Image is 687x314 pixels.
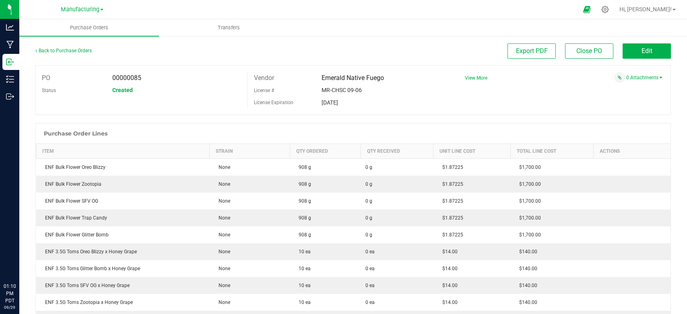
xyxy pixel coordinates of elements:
div: ENF Bulk Flower Glitter Bomb [41,231,205,238]
span: $140.00 [515,249,537,254]
span: 908 g [295,164,311,170]
span: $1,700.00 [515,198,541,204]
span: 0 ea [365,282,375,289]
button: Export PDF [508,43,556,59]
span: 0 g [365,231,372,238]
div: ENF Bulk Flower Zootopia [41,181,205,188]
span: Open Ecommerce Menu [578,2,596,17]
th: Qty Received [361,144,433,159]
span: 908 g [295,232,311,238]
inline-svg: Inbound [6,58,14,66]
span: 0 ea [365,248,375,255]
span: Manufacturing [61,6,99,13]
span: None [215,300,230,305]
span: $1,700.00 [515,181,541,187]
div: Manage settings [600,6,610,13]
p: 09/29 [4,304,16,310]
span: $14.00 [438,283,458,288]
label: License # [254,84,274,96]
span: $14.00 [438,249,458,254]
span: $140.00 [515,300,537,305]
span: 10 ea [295,283,311,288]
span: Edit [642,47,652,55]
span: 10 ea [295,249,311,254]
iframe: Resource center [8,250,32,274]
span: None [215,249,230,254]
th: Unit Line Cost [433,144,511,159]
inline-svg: Analytics [6,23,14,31]
span: $1.87225 [438,164,463,170]
div: ENF Bulk Flower Trap Candy [41,214,205,222]
span: [DATE] [322,99,338,106]
th: Actions [593,144,670,159]
a: Back to Purchase Orders [35,48,92,53]
label: Vendor [254,72,274,84]
th: Strain [210,144,290,159]
span: Transfers [207,24,251,31]
a: 0 Attachments [626,75,662,80]
span: 0 g [365,164,372,171]
span: 0 g [365,214,372,222]
div: ENF 3.5G Toms SFV OG x Honey Grape [41,282,205,289]
inline-svg: Outbound [6,92,14,101]
th: Qty Ordered [290,144,361,159]
th: Total Line Cost [510,144,593,159]
span: Export PDF [516,47,548,55]
span: $1.87225 [438,181,463,187]
span: 0 ea [365,299,375,306]
span: $1,700.00 [515,164,541,170]
span: $1.87225 [438,232,463,238]
span: $1.87225 [438,215,463,221]
span: 908 g [295,198,311,204]
span: Attach a document [614,72,625,83]
span: $14.00 [438,300,458,305]
span: $14.00 [438,266,458,271]
th: Item [36,144,210,159]
a: Transfers [159,19,299,36]
button: Close PO [565,43,613,59]
span: None [215,266,230,271]
label: License Expiration [254,99,293,106]
span: Hi, [PERSON_NAME]! [619,6,672,12]
label: PO [42,72,50,84]
span: $140.00 [515,283,537,288]
span: MR-CHSC 09-06 [322,87,362,93]
span: 908 g [295,181,311,187]
a: View More [465,75,487,81]
span: 10 ea [295,266,311,271]
span: 0 g [365,181,372,188]
p: 01:10 PM PDT [4,283,16,304]
span: None [215,232,230,238]
span: $1.87225 [438,198,463,204]
span: None [215,181,230,187]
div: ENF 3.5G Toms Oreo Blizzy x Honey Grape [41,248,205,255]
span: Created [112,87,133,93]
span: Emerald Native Fuego [322,74,384,82]
span: Close PO [576,47,602,55]
span: $140.00 [515,266,537,271]
span: 0 g [365,197,372,205]
span: $1,700.00 [515,232,541,238]
span: 10 ea [295,300,311,305]
div: ENF Bulk Flower Oreo Blizzy [41,164,205,171]
a: Purchase Orders [19,19,159,36]
inline-svg: Inventory [6,75,14,83]
div: ENF 3.5G Toms Zootopia x Honey Grape [41,299,205,306]
span: 00000085 [112,74,141,82]
span: $1,700.00 [515,215,541,221]
span: Purchase Orders [59,24,119,31]
span: 908 g [295,215,311,221]
span: 0 ea [365,265,375,272]
div: ENF Bulk Flower SFV OG [41,197,205,205]
span: None [215,164,230,170]
label: Status [42,84,56,96]
span: None [215,198,230,204]
div: ENF 3.5G Toms Glitter Bomb x Honey Grape [41,265,205,272]
inline-svg: Manufacturing [6,41,14,49]
button: Edit [623,43,671,59]
span: None [215,283,230,288]
h1: Purchase Order Lines [44,130,107,137]
span: None [215,215,230,221]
